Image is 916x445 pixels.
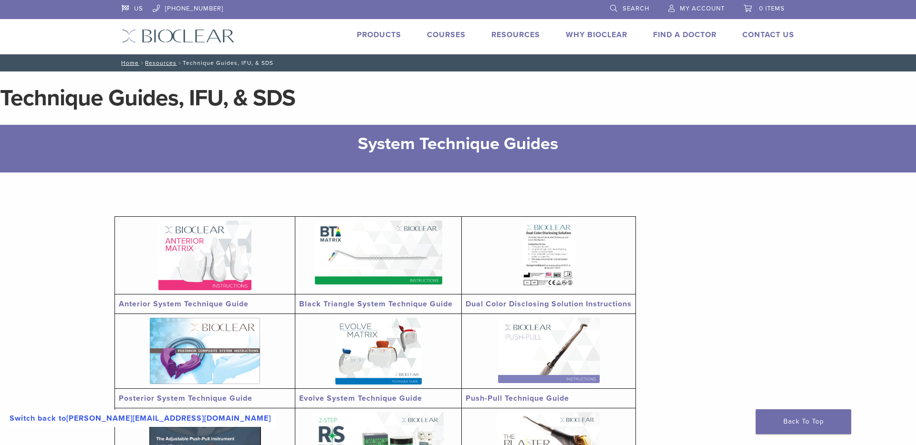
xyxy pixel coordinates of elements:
h2: System Technique Guides [160,132,756,155]
a: Anterior System Technique Guide [119,299,249,309]
nav: Technique Guides, IFU, & SDS [114,54,801,71]
a: Resources [145,60,177,66]
a: Push-Pull Technique Guide [466,394,569,403]
a: Back To Top [756,409,851,434]
a: Home [118,60,139,66]
a: Black Triangle System Technique Guide [299,299,453,309]
a: Contact Us [742,30,794,40]
a: Why Bioclear [566,30,627,40]
a: Evolve System Technique Guide [299,394,422,403]
span: / [177,61,183,65]
a: Switch back to[PERSON_NAME][EMAIL_ADDRESS][DOMAIN_NAME] [5,410,276,427]
a: Find A Doctor [653,30,717,40]
a: Posterior System Technique Guide [119,394,252,403]
span: / [139,61,145,65]
a: Products [357,30,401,40]
a: Courses [427,30,466,40]
span: Search [623,5,649,12]
a: Dual Color Disclosing Solution Instructions [466,299,632,309]
span: 0 items [759,5,785,12]
span: My Account [680,5,725,12]
img: Bioclear [122,29,235,43]
a: Resources [491,30,540,40]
